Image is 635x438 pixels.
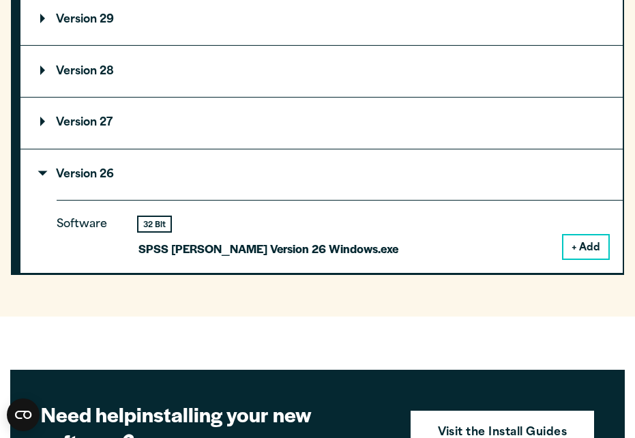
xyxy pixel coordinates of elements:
summary: Version 26 [20,149,623,201]
summary: Version 28 [20,46,623,97]
p: Software [57,215,118,248]
summary: Version 27 [20,98,623,149]
div: 32 Bit [138,217,171,231]
p: Version 29 [40,14,114,25]
strong: Need help [41,399,136,428]
p: Version 26 [40,169,114,180]
p: SPSS [PERSON_NAME] Version 26 Windows.exe [138,239,398,259]
p: Version 28 [40,66,114,77]
p: Version 27 [40,117,113,128]
button: + Add [563,235,608,259]
button: Open CMP widget [7,398,40,431]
